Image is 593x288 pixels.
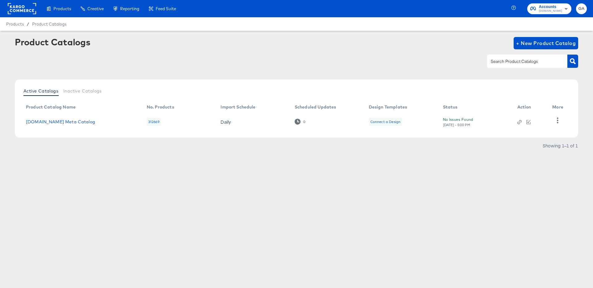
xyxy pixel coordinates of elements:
[539,4,562,10] span: Accounts
[547,102,571,112] th: More
[216,112,290,131] td: Daily
[23,88,58,93] span: Active Catalogs
[369,118,402,126] div: Connect a Design
[295,105,336,109] div: Scheduled Updates
[576,3,587,14] button: GA
[120,6,139,11] span: Reporting
[147,118,161,126] div: 312669
[6,22,24,27] span: Products
[303,120,305,124] div: 0
[539,9,562,14] span: [DOMAIN_NAME]
[295,119,305,125] div: 0
[527,3,571,14] button: Accounts[DOMAIN_NAME]
[87,6,104,11] span: Creative
[15,37,90,47] div: Product Catalogs
[26,105,76,109] div: Product Catalog Name
[514,37,578,49] button: + New Product Catalog
[370,119,401,124] div: Connect a Design
[542,143,578,148] div: Showing 1–1 of 1
[156,6,176,11] span: Feed Suite
[512,102,548,112] th: Action
[369,105,407,109] div: Design Templates
[32,22,66,27] a: Product Catalogs
[490,58,555,65] input: Search Product Catalogs
[26,119,95,124] a: [DOMAIN_NAME] Meta Catalog
[63,88,102,93] span: Inactive Catalogs
[147,105,174,109] div: No. Products
[578,5,584,12] span: GA
[516,39,576,47] span: + New Product Catalog
[438,102,512,112] th: Status
[221,105,255,109] div: Import Schedule
[53,6,71,11] span: Products
[24,22,32,27] span: /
